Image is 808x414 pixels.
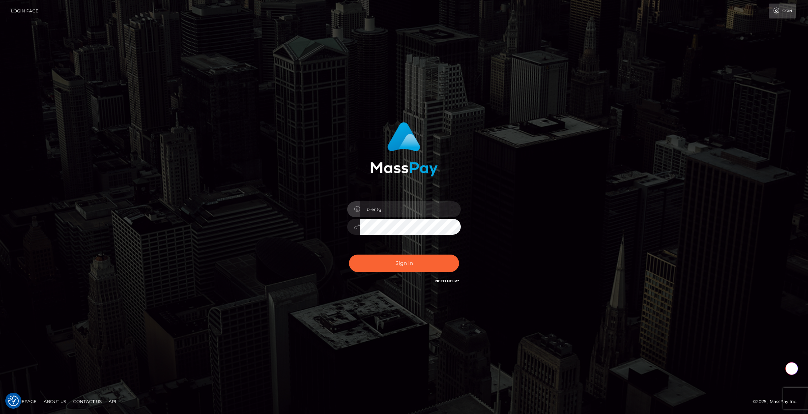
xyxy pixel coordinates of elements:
button: Sign in [349,255,459,272]
img: Revisit consent button [8,396,19,406]
a: Login Page [11,4,38,18]
a: About Us [41,396,69,407]
button: Consent Preferences [8,396,19,406]
a: Contact Us [70,396,104,407]
input: Username... [360,201,461,217]
a: Need Help? [435,279,459,283]
div: © 2025 , MassPay Inc. [753,398,803,405]
a: Homepage [8,396,39,407]
a: API [106,396,119,407]
a: Login [769,4,796,18]
img: MassPay Login [370,122,438,176]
